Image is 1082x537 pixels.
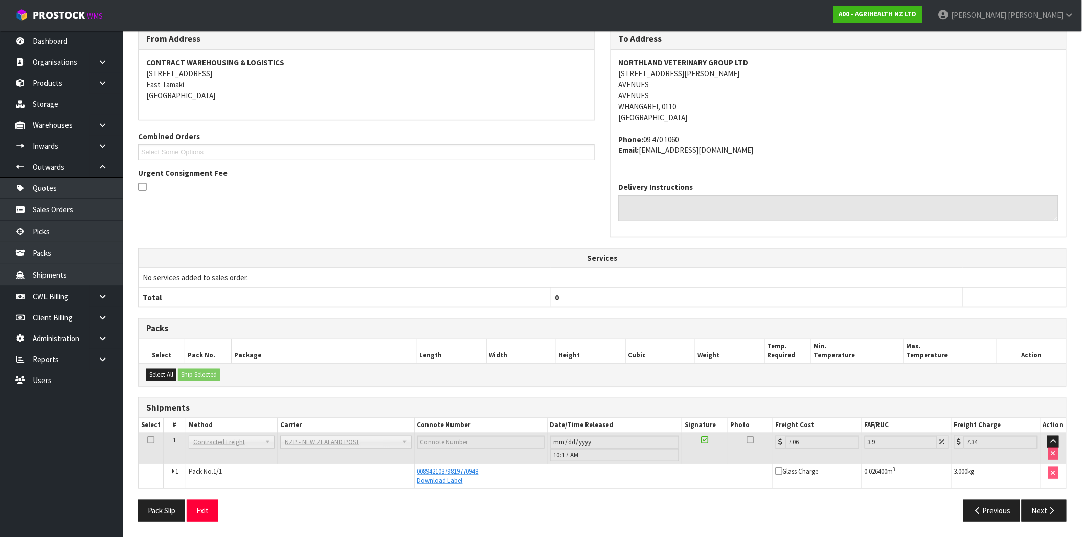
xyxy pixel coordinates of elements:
td: m [862,464,951,488]
th: Pack No. [185,339,232,363]
button: Previous [963,500,1021,522]
small: WMS [87,11,103,21]
strong: CONTRACT WAREHOUSING & LOGISTICS [146,58,284,68]
th: Package [231,339,417,363]
button: Next [1022,500,1067,522]
span: 1/1 [213,467,222,476]
address: [STREET_ADDRESS][PERSON_NAME] AVENUES AVENUES WHANGAREI, 0110 [GEOGRAPHIC_DATA] [618,57,1058,123]
th: Max. Temperature [904,339,997,363]
td: No services added to sales order. [139,268,1066,287]
label: Delivery Instructions [618,182,693,192]
th: Total [139,287,551,307]
h3: From Address [146,34,587,44]
a: Download Label [417,476,463,485]
label: Combined Orders [138,131,200,142]
th: Min. Temperature [811,339,904,363]
th: Weight [695,339,764,363]
span: 3.000 [954,467,968,476]
label: Urgent Consignment Fee [138,168,228,178]
th: Services [139,249,1066,268]
th: Method [186,418,277,433]
h3: Packs [146,324,1058,333]
td: kg [951,464,1040,488]
button: Exit [187,500,218,522]
input: Freight Charge [964,436,1038,449]
th: Length [417,339,486,363]
td: Pack No. [186,464,414,488]
th: Action [997,339,1066,363]
span: 0.026400 [865,467,888,476]
span: 1 [175,467,178,476]
sup: 3 [893,466,896,473]
h3: To Address [618,34,1058,44]
th: Action [1040,418,1066,433]
strong: phone [618,135,643,144]
a: 00894210379819770948 [417,467,479,476]
span: [PERSON_NAME] [951,10,1006,20]
input: Freight Adjustment [865,436,937,449]
th: Signature [682,418,728,433]
span: Glass Charge [776,467,819,476]
button: Select All [146,369,176,381]
span: Contracted Freight [193,436,261,449]
th: Freight Cost [773,418,862,433]
strong: email [618,145,639,155]
th: Select [139,339,185,363]
strong: A00 - AGRIHEALTH NZ LTD [839,10,917,18]
input: Connote Number [417,436,545,449]
address: 09 470 1060 [EMAIL_ADDRESS][DOMAIN_NAME] [618,134,1058,156]
th: Width [486,339,556,363]
span: [PERSON_NAME] [1008,10,1063,20]
th: FAF/RUC [862,418,951,433]
strong: NORTHLAND VETERINARY GROUP LTD [618,58,748,68]
th: Carrier [278,418,414,433]
th: Cubic [625,339,695,363]
th: Temp. Required [764,339,811,363]
th: Connote Number [414,418,547,433]
th: Photo [728,418,773,433]
a: A00 - AGRIHEALTH NZ LTD [833,6,922,23]
th: Height [556,339,625,363]
span: ProStock [33,9,85,22]
th: Select [139,418,164,433]
button: Pack Slip [138,500,185,522]
img: cube-alt.png [15,9,28,21]
th: # [164,418,186,433]
span: 0 [555,293,559,302]
th: Date/Time Released [547,418,682,433]
span: 1 [173,436,176,444]
h3: Shipments [146,403,1058,413]
span: Ship [138,21,1067,529]
input: Freight Cost [785,436,859,449]
th: Freight Charge [951,418,1040,433]
address: [STREET_ADDRESS] East Tamaki [GEOGRAPHIC_DATA] [146,57,587,101]
button: Ship Selected [178,369,220,381]
span: NZP - NEW ZEALAND POST [285,436,397,449]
